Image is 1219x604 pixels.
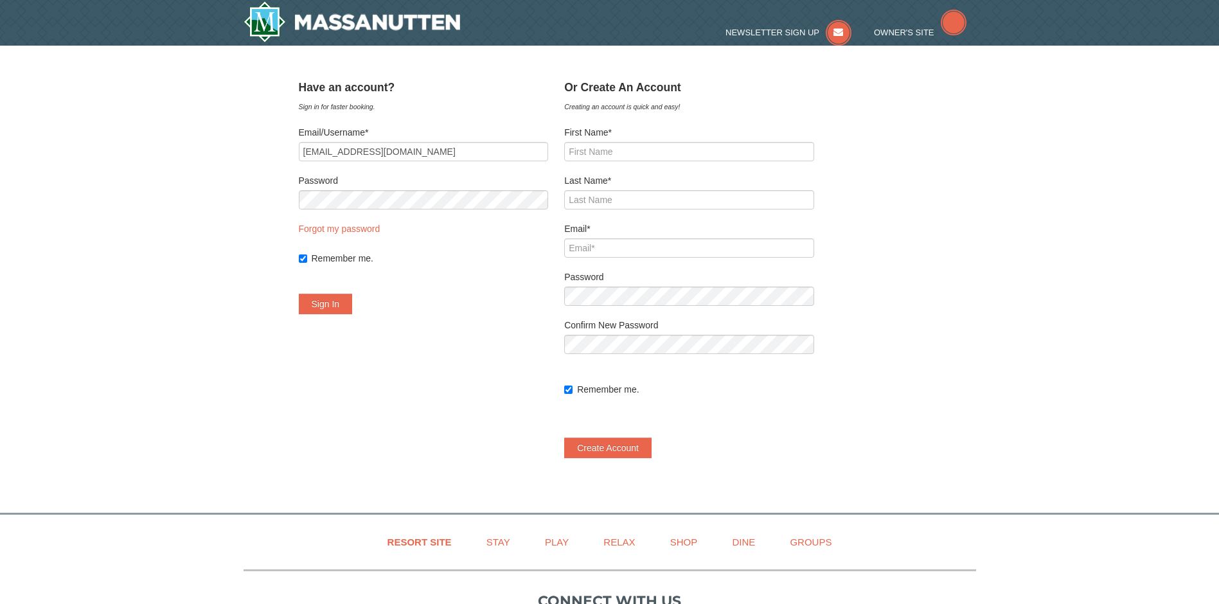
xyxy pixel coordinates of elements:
a: Dine [716,528,771,556]
a: Relax [587,528,651,556]
span: Newsletter Sign Up [725,28,819,37]
label: Last Name* [564,174,814,187]
label: Email/Username* [299,126,549,139]
label: Password [564,271,814,283]
h4: Have an account? [299,81,549,94]
input: Email* [564,238,814,258]
a: Groups [774,528,848,556]
h4: Or Create An Account [564,81,814,94]
input: Email/Username* [299,142,549,161]
a: Stay [470,528,526,556]
a: Play [529,528,585,556]
a: Shop [654,528,714,556]
button: Sign In [299,294,353,314]
input: Last Name [564,190,814,209]
label: Email* [564,222,814,235]
a: Massanutten Resort [244,1,461,42]
div: Sign in for faster booking. [299,100,549,113]
button: Create Account [564,438,652,458]
label: Remember me. [312,252,549,265]
div: Creating an account is quick and easy! [564,100,814,113]
a: Resort Site [371,528,468,556]
label: First Name* [564,126,814,139]
img: Massanutten Resort Logo [244,1,461,42]
a: Owner's Site [874,28,966,37]
span: Owner's Site [874,28,934,37]
label: Confirm New Password [564,319,814,332]
input: First Name [564,142,814,161]
a: Forgot my password [299,224,380,234]
a: Newsletter Sign Up [725,28,851,37]
label: Remember me. [577,383,814,396]
label: Password [299,174,549,187]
